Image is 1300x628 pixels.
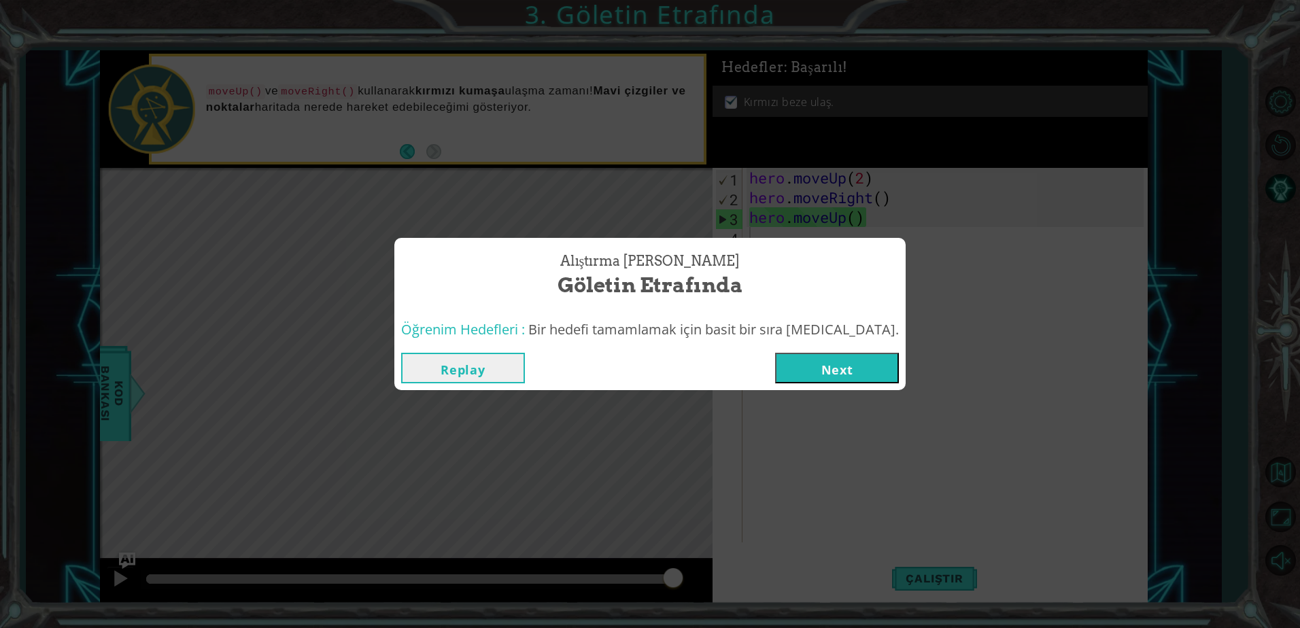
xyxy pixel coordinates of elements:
button: Replay [401,353,525,383]
button: Next [775,353,899,383]
span: Alıştırma [PERSON_NAME] [560,251,740,271]
span: Öğrenim Hedefleri : [401,320,525,338]
span: Göletin Etrafında [558,271,743,300]
span: Bir hedefi tamamlamak için basit bir sıra [MEDICAL_DATA]. [528,320,899,338]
